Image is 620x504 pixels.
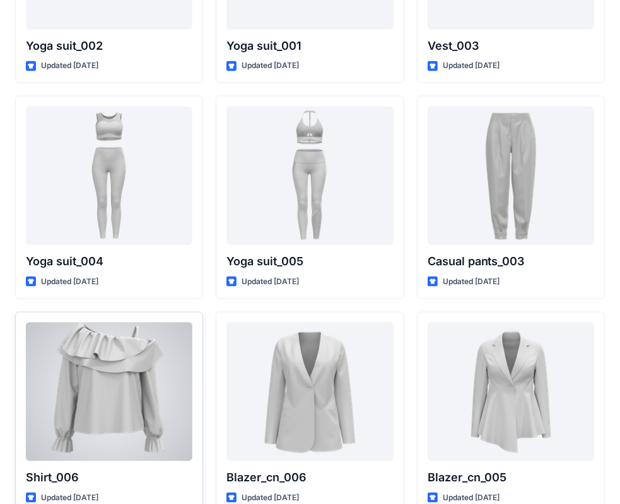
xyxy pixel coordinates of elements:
p: Casual pants_003 [428,253,594,270]
a: Yoga suit_005 [226,106,393,245]
p: Yoga suit_004 [26,253,192,270]
a: Blazer_cn_006 [226,323,393,461]
a: Casual pants_003 [428,106,594,245]
p: Updated [DATE] [443,275,500,289]
p: Yoga suit_002 [26,37,192,55]
a: Yoga suit_004 [26,106,192,245]
p: Updated [DATE] [443,59,500,72]
a: Shirt_006 [26,323,192,461]
p: Updated [DATE] [242,59,299,72]
p: Updated [DATE] [41,59,98,72]
p: Blazer_cn_005 [428,469,594,486]
p: Yoga suit_005 [226,253,393,270]
p: Blazer_cn_006 [226,469,393,486]
a: Blazer_cn_005 [428,323,594,461]
p: Shirt_006 [26,469,192,486]
p: Vest_003 [428,37,594,55]
p: Updated [DATE] [41,275,98,289]
p: Updated [DATE] [242,275,299,289]
p: Yoga suit_001 [226,37,393,55]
